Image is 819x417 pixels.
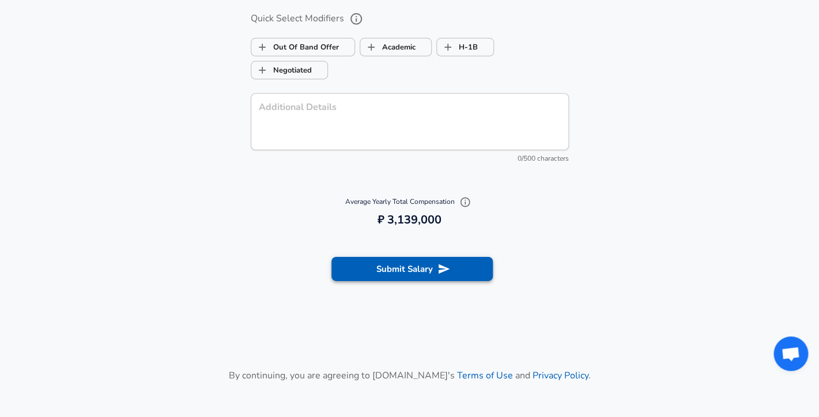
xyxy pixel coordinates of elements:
span: Out Of Band Offer [251,36,273,58]
div: 0/500 characters [251,153,569,165]
a: Privacy Policy [533,369,588,382]
label: Out Of Band Offer [251,36,339,58]
button: AcademicAcademic [360,38,432,56]
button: Out Of Band OfferOut Of Band Offer [251,38,355,56]
span: H-1B [437,36,459,58]
span: Average Yearly Total Compensation [345,197,474,206]
label: Quick Select Modifiers [251,9,569,29]
div: Open chat [773,336,808,371]
button: Submit Salary [331,257,493,281]
h6: ₽ 3,139,000 [255,211,564,229]
span: Negotiated [251,59,273,81]
button: H-1BH-1B [436,38,494,56]
button: NegotiatedNegotiated [251,61,328,79]
label: Academic [360,36,416,58]
button: Explain Total Compensation [456,194,474,211]
a: Terms of Use [457,369,513,382]
button: help [346,9,366,29]
span: Academic [360,36,382,58]
label: H-1B [437,36,478,58]
label: Negotiated [251,59,312,81]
